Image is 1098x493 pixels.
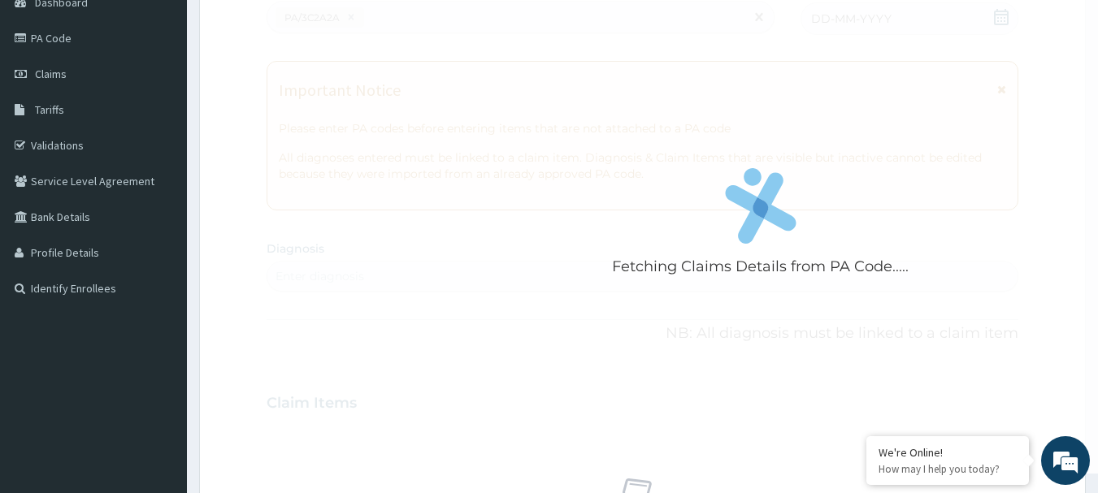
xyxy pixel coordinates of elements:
[267,8,306,47] div: Minimize live chat window
[879,445,1017,460] div: We're Online!
[612,257,909,278] p: Fetching Claims Details from PA Code.....
[35,67,67,81] span: Claims
[94,145,224,309] span: We're online!
[30,81,66,122] img: d_794563401_company_1708531726252_794563401
[879,462,1017,476] p: How may I help you today?
[8,324,310,381] textarea: Type your message and hit 'Enter'
[35,102,64,117] span: Tariffs
[85,91,273,112] div: Chat with us now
